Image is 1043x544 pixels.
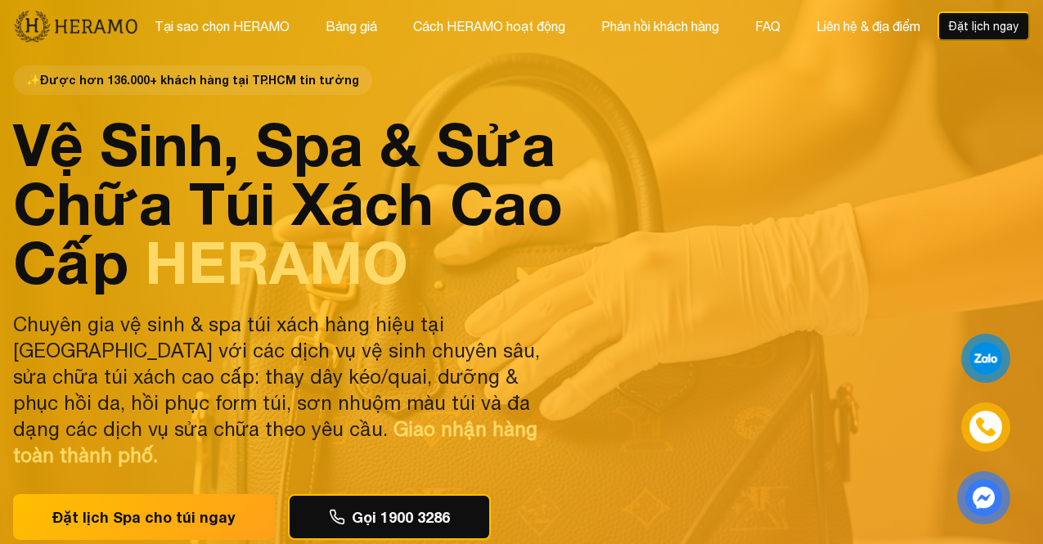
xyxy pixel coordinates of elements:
[145,227,408,297] span: HERAMO
[937,11,1030,41] button: Đặt lịch ngay
[811,16,925,37] button: Liên hệ & địa điểm
[288,494,491,540] button: Gọi 1900 3286
[750,16,785,37] button: FAQ
[964,405,1009,450] a: phone-icon
[596,16,724,37] button: Phản hồi khách hàng
[13,65,372,95] span: Được hơn 136.000+ khách hàng tại TP.HCM tin tưởng
[13,311,563,468] p: Chuyên gia vệ sinh & spa túi xách hàng hiệu tại [GEOGRAPHIC_DATA] với các dịch vụ vệ sinh chuyên ...
[974,416,998,438] img: phone-icon
[321,16,382,37] button: Bảng giá
[150,16,294,37] button: Tại sao chọn HERAMO
[26,72,40,88] span: star
[13,115,563,291] h1: Vệ Sinh, Spa & Sửa Chữa Túi Xách Cao Cấp
[408,16,570,37] button: Cách HERAMO hoạt động
[13,9,138,43] img: new-logo.3f60348b.png
[13,494,275,540] button: Đặt lịch Spa cho túi ngay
